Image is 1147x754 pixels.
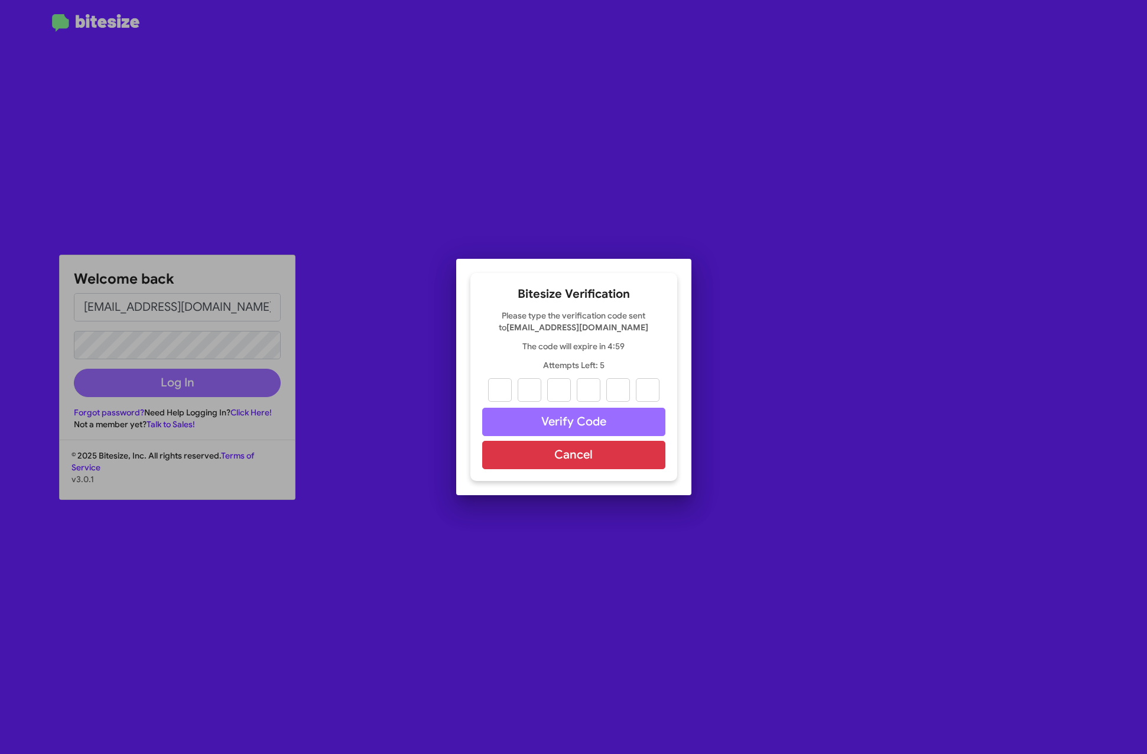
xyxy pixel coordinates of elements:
[482,285,665,304] h2: Bitesize Verification
[482,310,665,333] p: Please type the verification code sent to
[482,441,665,469] button: Cancel
[482,359,665,371] p: Attempts Left: 5
[506,322,648,333] strong: [EMAIL_ADDRESS][DOMAIN_NAME]
[482,340,665,352] p: The code will expire in 4:59
[482,408,665,436] button: Verify Code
